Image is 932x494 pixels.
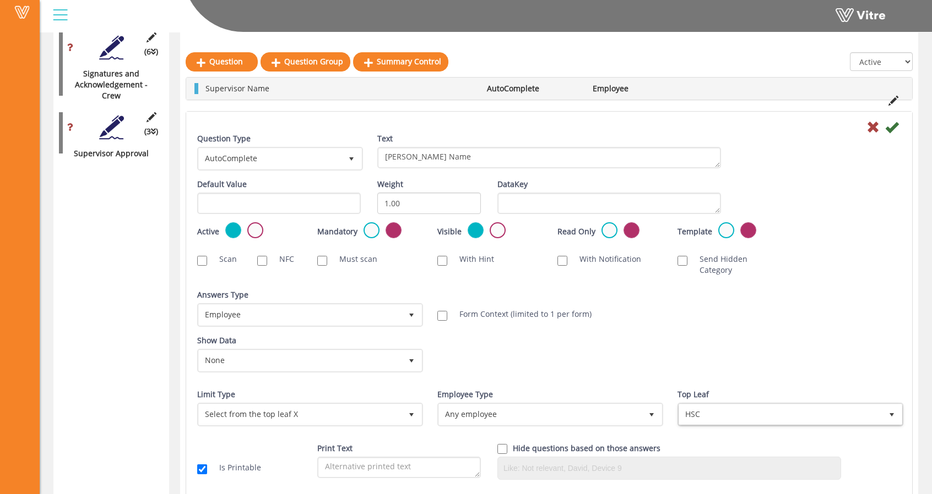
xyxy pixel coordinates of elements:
[587,83,693,94] li: Employee
[497,444,507,454] input: Hide question based on answer
[678,389,709,400] label: Top Leaf
[437,256,447,266] input: With Hint
[439,404,642,424] span: Any employee
[197,464,207,474] input: Is Printable
[317,226,357,237] label: Mandatory
[144,126,158,137] span: (3 )
[205,83,269,94] span: Supervisor Name
[402,404,421,424] span: select
[882,404,902,424] span: select
[197,389,235,400] label: Limit Type
[678,226,712,237] label: Template
[199,305,402,325] span: Employee
[328,254,377,265] label: Must scan
[59,148,155,159] div: Supervisor Approval
[689,254,781,276] label: Send Hidden Category
[317,443,353,454] label: Print Text
[197,226,219,237] label: Active
[513,443,660,454] label: Hide questions based on those answers
[353,52,448,71] a: Summary Control
[377,179,403,190] label: Weight
[557,226,595,237] label: Read Only
[199,350,402,370] span: None
[642,404,662,424] span: select
[317,256,327,266] input: Must scan
[197,256,207,266] input: Scan
[268,254,294,265] label: NFC
[208,462,261,473] label: Is Printable
[199,404,402,424] span: Select from the top leaf X
[59,68,155,101] div: Signatures and Acknowledgement - Crew
[568,254,641,265] label: With Notification
[342,149,361,168] span: select
[437,226,462,237] label: Visible
[208,254,237,265] label: Scan
[437,389,493,400] label: Employee Type
[437,311,447,321] input: Form Context (limited to 1 per form)
[481,83,587,94] li: AutoComplete
[197,133,251,144] label: Question Type
[402,305,421,325] span: select
[377,147,721,168] textarea: [PERSON_NAME] Name
[199,149,342,168] span: AutoComplete
[257,256,267,266] input: NFC
[377,133,393,144] label: Text
[186,52,258,71] a: Question
[197,179,247,190] label: Default Value
[261,52,350,71] a: Question Group
[402,350,421,370] span: select
[501,460,838,476] input: Like: Not relevant, David, Device 9
[497,179,528,190] label: DataKey
[557,256,567,266] input: With Notification
[197,289,248,300] label: Answers Type
[448,254,494,265] label: With Hint
[679,404,882,424] span: HSC
[197,335,236,346] label: Show Data
[448,309,592,320] label: Form Context (limited to 1 per form)
[144,46,158,57] span: (6 )
[678,256,687,266] input: Send Hidden Category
